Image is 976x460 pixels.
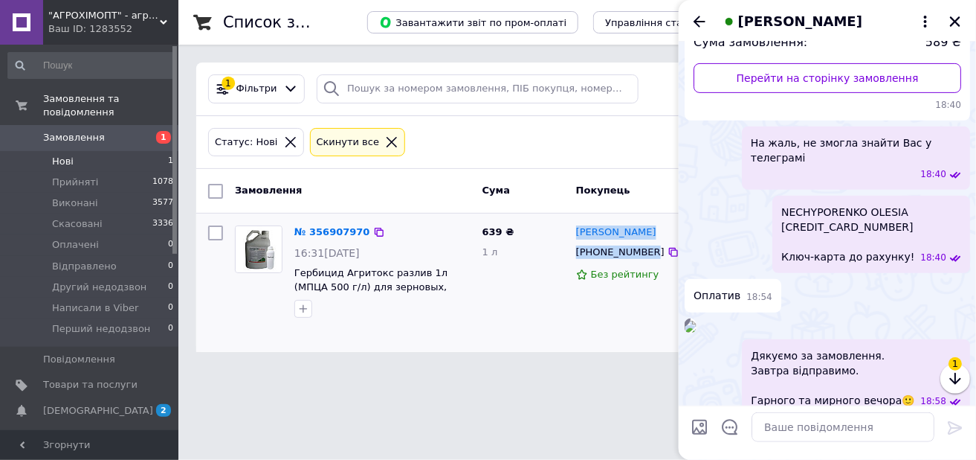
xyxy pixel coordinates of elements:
span: Дякуємо за замовлення. Завтра відправимо. Гарного та мирного вечора🙂 [751,348,914,408]
h1: Список замовлень [223,13,374,31]
span: Оплатив [694,288,740,304]
div: 1 [222,77,235,90]
span: Нові [52,155,74,168]
a: Перейти на сторінку замовлення [694,63,961,93]
span: Cума [482,185,510,196]
button: Управління статусами [593,11,731,33]
span: Перший недодзвон [52,322,150,336]
input: Пошук за номером замовлення, ПІБ покупця, номером телефону, Email, номером накладної [317,74,638,103]
span: 18:54 08.08.2025 [746,291,772,304]
span: 1 л [482,246,498,258]
span: 3577 [152,197,173,210]
span: Оплачені [52,238,99,252]
span: 1 [156,131,171,144]
span: Написали в Viber [52,301,138,315]
span: [PERSON_NAME] [738,12,862,31]
span: 3336 [152,217,173,231]
a: [PERSON_NAME] [576,226,656,240]
span: На жаль, не змогла знайти Вас у телеграмі [751,135,961,165]
div: Ваш ID: 1283552 [48,22,178,36]
input: Пошук [7,52,175,79]
img: 4a6ba896-a079-4cc4-94c0-febfc45ef2a0_w500_h500 [685,321,697,333]
span: "АГРОХІМОПТ" - агрохімія, мікродобрива - оптом та в роздріб [48,9,160,22]
span: Виконані [52,197,98,210]
span: Фільтри [236,82,277,96]
img: Фото товару [236,226,282,272]
div: [PHONE_NUMBER] [573,243,668,262]
span: Замовлення [235,185,302,196]
div: Статус: Нові [212,135,281,150]
span: 639 ₴ [482,226,514,237]
span: 0 [168,238,173,252]
span: 0 [168,260,173,273]
button: Завантажити звіт по пром-оплаті [367,11,578,33]
span: Сума замовлення: [694,34,807,51]
span: NECHYPORENKO OLESIA [CREDIT_CARD_NUMBER] Ключ-карта до рахунку! [781,205,914,264]
span: Замовлення [43,131,105,144]
span: [DEMOGRAPHIC_DATA] [43,404,153,418]
span: Покупець [576,185,630,196]
div: Cкинути все [314,135,383,150]
span: Показники роботи компанії [43,429,138,456]
span: Завантажити звіт по пром-оплаті [379,16,566,29]
span: Товари та послуги [43,378,138,392]
button: Відкрити шаблони відповідей [720,418,740,437]
span: 1 [168,155,173,168]
a: Гербицид Агритокс разлив 1л (МПЦА 500 г/л) для зерновых, пшеницы, ячменя, гороха от березки, хвощ... [294,267,447,320]
button: [PERSON_NAME] [720,12,934,31]
span: Відправлено [52,260,117,273]
span: 0 [168,322,173,336]
span: 0 [168,281,173,294]
span: 0 [168,301,173,315]
button: Закрити [946,13,964,31]
span: Другий недодзвон [52,281,146,294]
span: Управління статусами [605,17,719,28]
span: Прийняті [52,176,98,189]
button: Назад [691,13,708,31]
span: 18:40 08.08.2025 [920,252,946,264]
span: Повідомлення [43,353,115,366]
span: 18:58 08.08.2025 [920,395,946,408]
span: 18:40 08.08.2025 [694,99,961,112]
span: 16:31[DATE] [294,247,360,259]
span: 589 ₴ [925,34,961,51]
span: 18:40 08.08.2025 [920,168,946,181]
span: Скасовані [52,217,103,231]
a: Фото товару [235,226,282,273]
span: Замовлення та повідомлення [43,92,178,119]
span: 1 [948,357,962,371]
a: № 356907970 [294,226,370,237]
span: Без рейтингу [591,269,659,280]
span: 1078 [152,176,173,189]
span: 2 [156,404,171,417]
